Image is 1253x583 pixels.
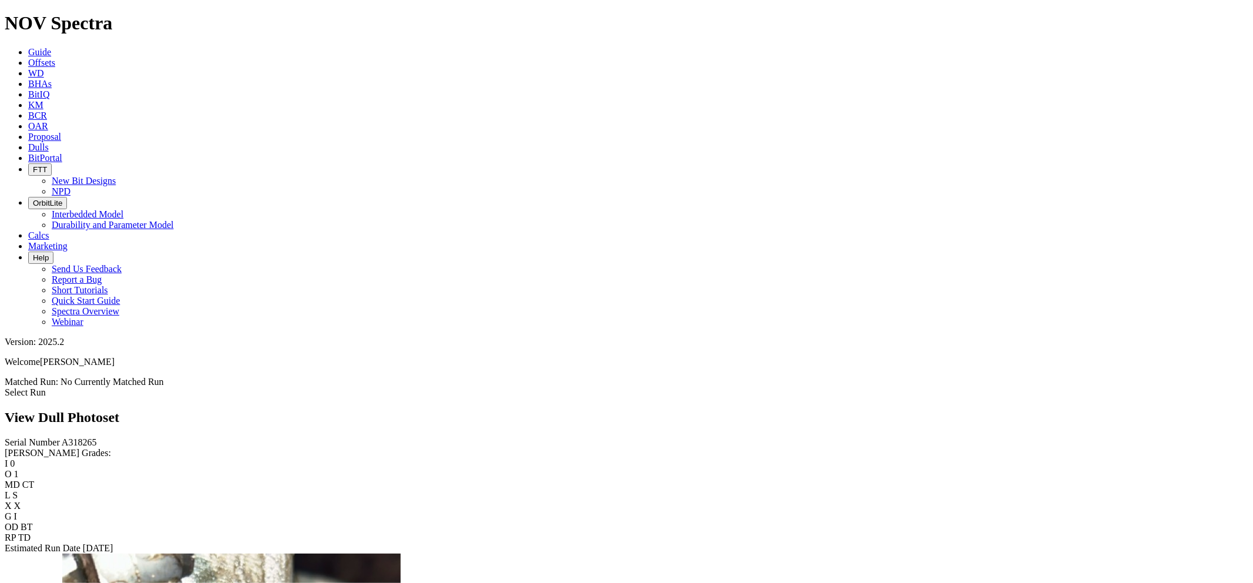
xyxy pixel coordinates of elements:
[61,377,164,387] span: No Currently Matched Run
[5,543,80,553] label: Estimated Run Date
[40,357,115,367] span: [PERSON_NAME]
[5,458,8,468] label: I
[28,100,43,110] a: KM
[52,186,70,196] a: NPD
[52,296,120,306] a: Quick Start Guide
[28,79,52,89] a: BHAs
[5,532,16,542] label: RP
[62,437,97,447] span: A318265
[28,68,44,78] a: WD
[5,448,1248,458] div: [PERSON_NAME] Grades:
[5,480,20,490] label: MD
[52,264,122,274] a: Send Us Feedback
[52,285,108,295] a: Short Tutorials
[52,176,116,186] a: New Bit Designs
[28,230,49,240] a: Calcs
[33,165,47,174] span: FTT
[28,58,55,68] a: Offsets
[21,522,32,532] span: BT
[28,132,61,142] a: Proposal
[22,480,34,490] span: CT
[5,437,60,447] label: Serial Number
[28,121,48,131] a: OAR
[5,387,46,397] a: Select Run
[10,458,15,468] span: 0
[5,490,10,500] label: L
[5,410,1248,425] h2: View Dull Photoset
[5,337,1248,347] div: Version: 2025.2
[28,110,47,120] a: BCR
[18,532,31,542] span: TD
[52,274,102,284] a: Report a Bug
[28,252,53,264] button: Help
[5,12,1248,34] h1: NOV Spectra
[52,220,174,230] a: Durability and Parameter Model
[28,89,49,99] a: BitIQ
[28,47,51,57] a: Guide
[5,501,12,511] label: X
[5,522,18,532] label: OD
[52,209,123,219] a: Interbedded Model
[5,377,58,387] span: Matched Run:
[28,153,62,163] a: BitPortal
[28,163,52,176] button: FTT
[28,241,68,251] a: Marketing
[12,490,18,500] span: S
[14,501,21,511] span: X
[52,306,119,316] a: Spectra Overview
[14,469,19,479] span: 1
[33,253,49,262] span: Help
[52,317,83,327] a: Webinar
[83,543,113,553] span: [DATE]
[5,357,1248,367] p: Welcome
[33,199,62,207] span: OrbitLite
[5,469,12,479] label: O
[28,197,67,209] button: OrbitLite
[5,511,12,521] label: G
[28,142,49,152] a: Dulls
[14,511,17,521] span: I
